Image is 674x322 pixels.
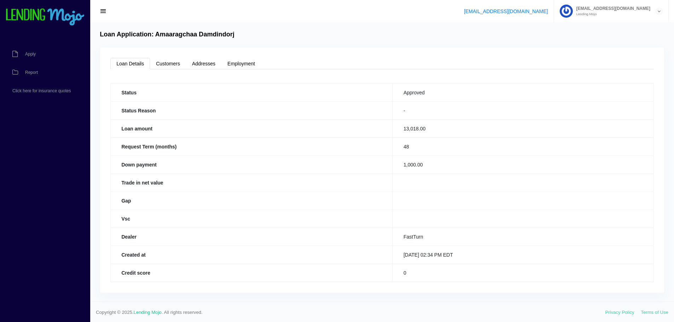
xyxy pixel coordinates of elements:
span: Click here for insurance quotes [12,89,71,93]
th: Credit score [111,264,393,282]
th: Down payment [111,156,393,174]
td: 0 [393,264,653,282]
td: - [393,101,653,119]
a: Customers [150,58,186,69]
img: logo-small.png [5,8,85,26]
a: [EMAIL_ADDRESS][DOMAIN_NAME] [464,8,548,14]
a: Lending Mojo [134,310,162,315]
th: Status [111,83,393,101]
span: [EMAIL_ADDRESS][DOMAIN_NAME] [573,6,650,11]
td: 1,000.00 [393,156,653,174]
td: Approved [393,83,653,101]
a: Employment [221,58,261,69]
a: Privacy Policy [605,310,634,315]
span: Apply [25,52,36,56]
a: Loan Details [110,58,150,69]
td: 13,018.00 [393,119,653,137]
th: Gap [111,192,393,210]
th: Trade in net value [111,174,393,192]
th: Request Term (months) [111,137,393,156]
th: Dealer [111,228,393,246]
span: Report [25,70,38,75]
img: Profile image [560,5,573,18]
span: Copyright © 2025. . All rights reserved. [96,309,605,316]
th: Vsc [111,210,393,228]
a: Terms of Use [641,310,668,315]
td: FastTurn [393,228,653,246]
th: Status Reason [111,101,393,119]
h4: Loan Application: Amaaragchaa Damdindorj [100,31,234,39]
td: [DATE] 02:34 PM EDT [393,246,653,264]
a: Addresses [186,58,221,69]
th: Loan amount [111,119,393,137]
small: Lending Mojo [573,12,650,16]
td: 48 [393,137,653,156]
th: Created at [111,246,393,264]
